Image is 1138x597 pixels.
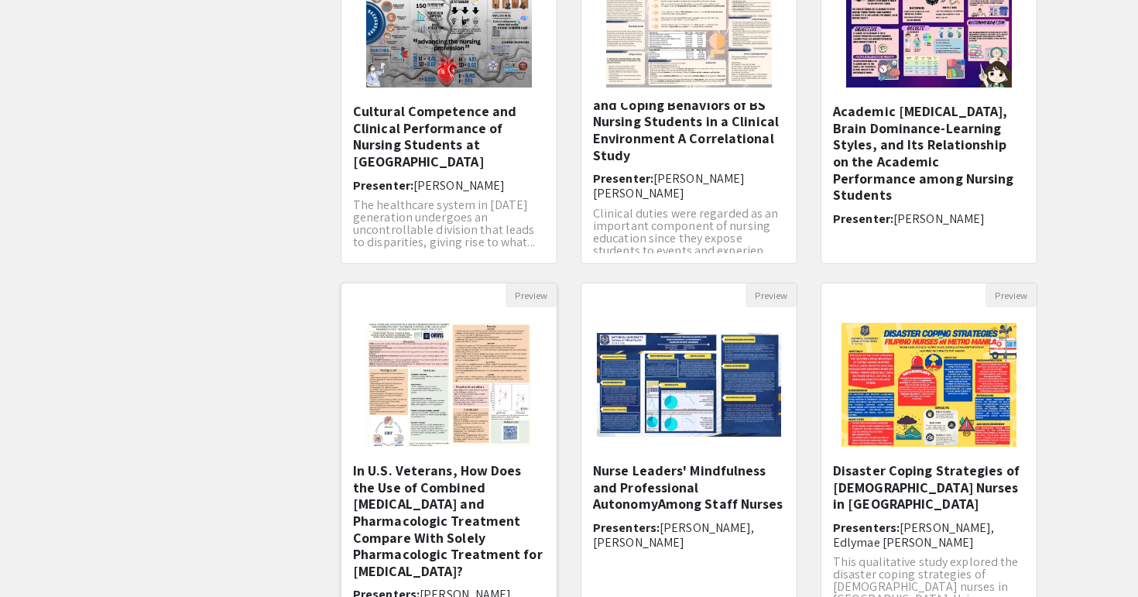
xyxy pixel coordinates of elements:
img: <p>In U.S. Veterans, How Does the Use of Combined Psychotherapy and Pharmacologic Treatment Compa... [351,307,547,462]
p: Clinical duties were regarded as an important component of nursing education since they expose st... [593,208,785,257]
span: [PERSON_NAME] [PERSON_NAME] [593,170,745,201]
h5: Group11_Perceived Stress and Coping Behaviors of BS Nursing Students in a Clinical Environment A ... [593,80,785,163]
img: <p>Disaster Coping Strategies of Filipino Nurses in Metro Manila</p> [826,307,1033,462]
h5: Academic [MEDICAL_DATA], Brain Dominance-Learning Styles, and Its Relationship on the Academic Pe... [833,103,1025,204]
span: [PERSON_NAME] [413,177,505,194]
button: Preview [746,283,797,307]
h5: In U.S. Veterans, How Does the Use of Combined [MEDICAL_DATA] and Pharmacologic Treatment Compare... [353,462,545,579]
h6: Presenters: [593,520,785,550]
p: The healthcare system in [DATE] generation undergoes an uncontrollable division that leads to dis... [353,199,545,249]
h5: Cultural Competence and Clinical Performance of Nursing Students at [GEOGRAPHIC_DATA] [353,103,545,170]
h6: Presenter: [833,211,1025,226]
button: Preview [985,283,1037,307]
span: [PERSON_NAME], Edlymae [PERSON_NAME] [833,520,995,551]
span: [PERSON_NAME] [893,211,985,227]
iframe: Chat [12,527,66,585]
h5: Disaster Coping Strategies of [DEMOGRAPHIC_DATA] Nurses in [GEOGRAPHIC_DATA] [833,462,1025,513]
h5: Nurse Leaders' Mindfulness and Professional AutonomyAmong Staff Nurses [593,462,785,513]
span: [PERSON_NAME], [PERSON_NAME] [593,520,755,551]
h6: Presenters: [833,520,1025,550]
h6: Presenter: [353,178,545,193]
img: <p class="ql-align-center"><span style="background-color: transparent; color: rgb(0, 0, 0);">Nurs... [581,317,797,452]
button: Preview [506,283,557,307]
h6: Presenter: [593,171,785,201]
